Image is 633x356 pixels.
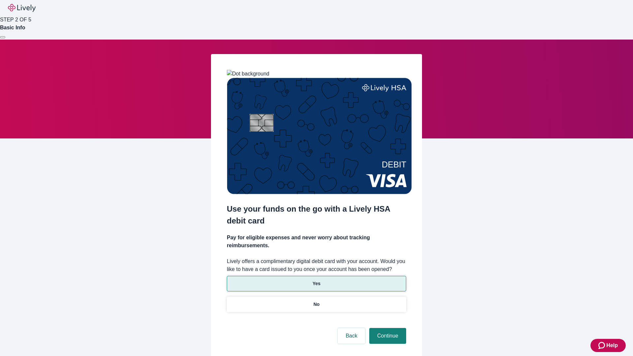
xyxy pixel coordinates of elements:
[313,280,320,287] p: Yes
[227,70,269,78] img: Dot background
[227,297,406,312] button: No
[606,341,618,349] span: Help
[314,301,320,308] p: No
[227,234,406,250] h4: Pay for eligible expenses and never worry about tracking reimbursements.
[227,78,412,194] img: Debit card
[8,4,36,12] img: Lively
[338,328,365,344] button: Back
[227,203,406,227] h2: Use your funds on the go with a Lively HSA debit card
[227,276,406,291] button: Yes
[590,339,626,352] button: Zendesk support iconHelp
[369,328,406,344] button: Continue
[227,257,406,273] label: Lively offers a complimentary digital debit card with your account. Would you like to have a card...
[598,341,606,349] svg: Zendesk support icon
